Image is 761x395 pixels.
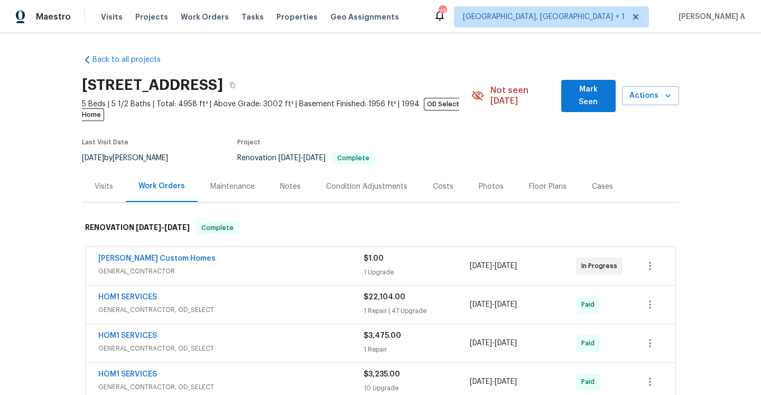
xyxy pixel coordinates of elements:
span: 5 Beds | 5 1/2 Baths | Total: 4958 ft² | Above Grade: 3002 ft² | Basement Finished: 1956 ft² | 1994 [82,99,471,120]
span: Renovation [237,154,375,162]
span: [DATE] [470,339,492,347]
span: Paid [581,376,599,387]
span: [DATE] [495,378,517,385]
span: [DATE] [470,378,492,385]
span: $3,475.00 [364,332,401,339]
span: Project [237,139,261,145]
span: GENERAL_CONTRACTOR, OD_SELECT [98,305,364,315]
div: Floor Plans [529,181,567,192]
span: $3,235.00 [364,371,400,378]
span: [DATE] [495,301,517,308]
span: Paid [581,338,599,348]
div: Photos [479,181,504,192]
div: RENOVATION [DATE]-[DATE]Complete [82,211,679,245]
span: [DATE] [82,154,104,162]
div: 23 [439,6,446,17]
span: [DATE] [495,262,517,270]
a: [PERSON_NAME] Custom Homes [98,255,216,262]
div: 1 Upgrade [364,267,470,278]
span: [DATE] [136,224,161,231]
span: OD Select Home [82,98,459,121]
span: Complete [333,155,374,161]
span: [DATE] [303,154,326,162]
span: $22,104.00 [364,293,405,301]
span: Paid [581,299,599,310]
span: Properties [276,12,318,22]
a: HOM1 SERVICES [98,332,157,339]
span: $1.00 [364,255,384,262]
div: Costs [433,181,453,192]
span: - [470,261,517,271]
div: Cases [592,181,613,192]
span: Not seen [DATE] [490,85,555,106]
span: Tasks [242,13,264,21]
div: Work Orders [138,181,185,191]
span: GENERAL_CONTRACTOR, OD_SELECT [98,343,364,354]
button: Copy Address [223,76,242,95]
a: Back to all projects [82,54,183,65]
span: [PERSON_NAME] A [674,12,745,22]
span: [DATE] [495,339,517,347]
span: - [470,338,517,348]
span: Last Visit Date [82,139,128,145]
span: Work Orders [181,12,229,22]
span: GENERAL_CONTRACTOR [98,266,364,277]
span: - [136,224,190,231]
span: - [279,154,326,162]
div: 1 Repair [364,344,470,355]
h6: RENOVATION [85,222,190,234]
div: Notes [280,181,301,192]
a: HOM1 SERVICES [98,293,157,301]
span: Maestro [36,12,71,22]
div: Maintenance [210,181,255,192]
span: In Progress [581,261,621,271]
span: - [470,376,517,387]
span: [DATE] [279,154,301,162]
span: Geo Assignments [330,12,399,22]
div: 1 Repair | 47 Upgrade [364,306,470,316]
span: GENERAL_CONTRACTOR, OD_SELECT [98,382,364,392]
div: 10 Upgrade [364,383,470,393]
span: Projects [135,12,168,22]
span: Mark Seen [570,83,607,109]
span: [DATE] [470,262,492,270]
span: - [470,299,517,310]
div: Visits [95,181,113,192]
a: HOM1 SERVICES [98,371,157,378]
span: Complete [197,223,238,233]
span: [DATE] [164,224,190,231]
span: Actions [630,89,671,103]
span: Visits [101,12,123,22]
div: Condition Adjustments [326,181,407,192]
button: Actions [622,86,679,106]
button: Mark Seen [561,80,616,112]
span: [DATE] [470,301,492,308]
h2: [STREET_ADDRESS] [82,80,223,90]
div: by [PERSON_NAME] [82,152,181,164]
span: [GEOGRAPHIC_DATA], [GEOGRAPHIC_DATA] + 1 [463,12,625,22]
